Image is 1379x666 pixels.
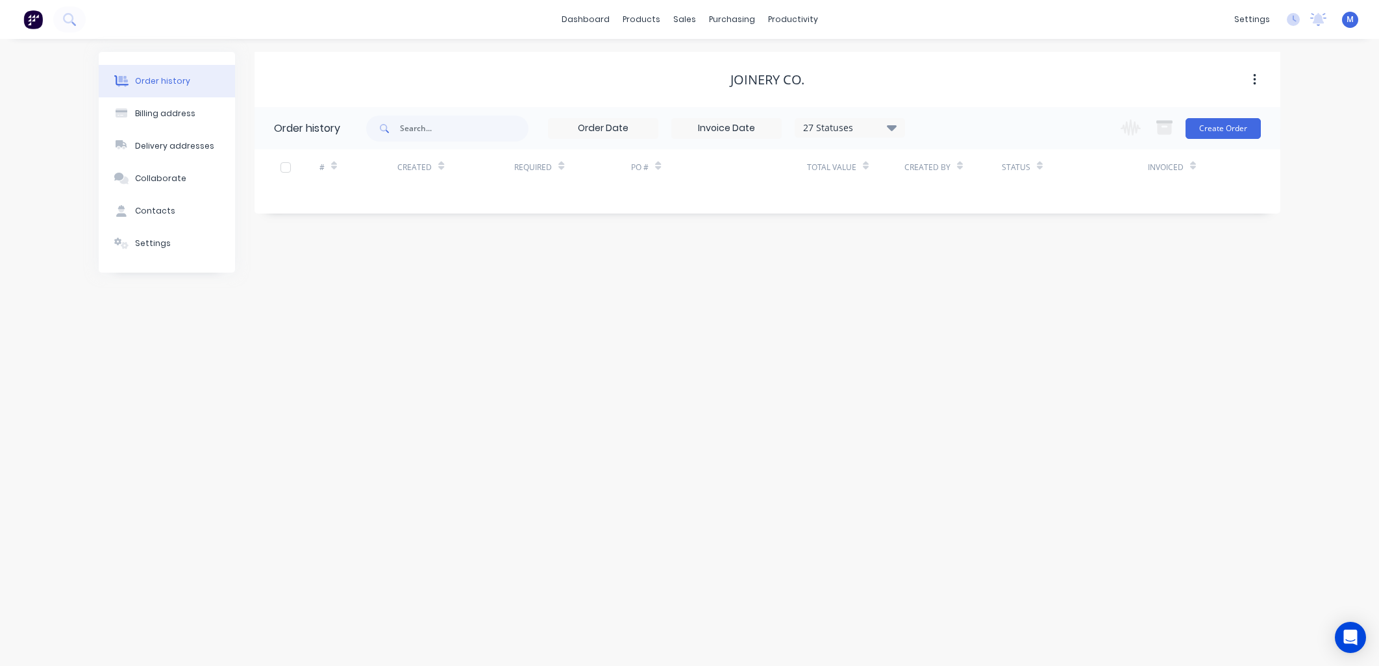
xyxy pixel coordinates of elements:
[99,195,235,227] button: Contacts
[904,149,1002,185] div: Created By
[135,173,186,184] div: Collaborate
[555,10,616,29] a: dashboard
[397,162,432,173] div: Created
[1148,149,1226,185] div: Invoiced
[807,162,856,173] div: Total Value
[807,149,904,185] div: Total Value
[795,121,904,135] div: 27 Statuses
[135,108,195,119] div: Billing address
[1228,10,1276,29] div: settings
[274,121,340,136] div: Order history
[1002,162,1030,173] div: Status
[514,149,631,185] div: Required
[631,149,806,185] div: PO #
[631,162,649,173] div: PO #
[99,227,235,260] button: Settings
[1148,162,1184,173] div: Invoiced
[514,162,552,173] div: Required
[99,97,235,130] button: Billing address
[672,119,781,138] input: Invoice Date
[319,149,397,185] div: #
[702,10,762,29] div: purchasing
[99,162,235,195] button: Collaborate
[1335,622,1366,653] div: Open Intercom Messenger
[23,10,43,29] img: Factory
[667,10,702,29] div: sales
[616,10,667,29] div: products
[904,162,950,173] div: Created By
[1347,14,1354,25] span: M
[1002,149,1148,185] div: Status
[400,116,528,142] input: Search...
[762,10,825,29] div: productivity
[135,75,190,87] div: Order history
[1186,118,1261,139] button: Create Order
[135,140,214,152] div: Delivery addresses
[99,65,235,97] button: Order history
[730,72,804,88] div: Joinery Co.
[99,130,235,162] button: Delivery addresses
[397,149,514,185] div: Created
[549,119,658,138] input: Order Date
[135,205,175,217] div: Contacts
[319,162,325,173] div: #
[135,238,171,249] div: Settings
